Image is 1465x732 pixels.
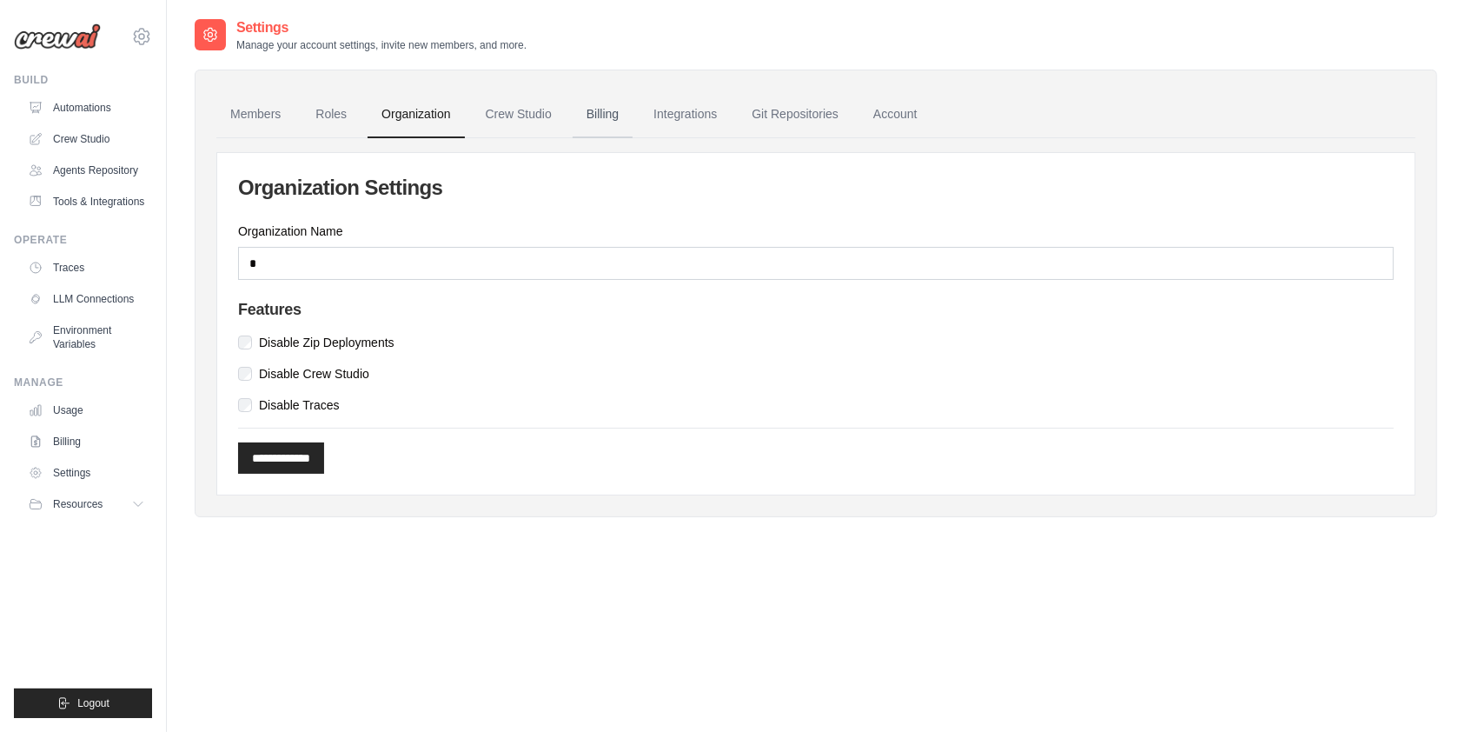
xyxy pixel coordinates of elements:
h2: Organization Settings [238,174,1394,202]
div: Build [14,73,152,87]
a: Billing [21,428,152,456]
a: Crew Studio [472,91,566,138]
a: Crew Studio [21,125,152,153]
a: LLM Connections [21,285,152,313]
a: Usage [21,396,152,424]
label: Disable Zip Deployments [259,334,394,351]
button: Logout [14,689,152,718]
a: Tools & Integrations [21,188,152,216]
a: Settings [21,459,152,487]
a: Members [216,91,295,138]
div: Manage [14,376,152,389]
a: Integrations [640,91,731,138]
a: Automations [21,94,152,122]
div: Operate [14,233,152,247]
label: Disable Crew Studio [259,365,369,383]
a: Organization [368,91,464,138]
a: Git Repositories [738,91,852,138]
a: Environment Variables [21,316,152,358]
span: Resources [53,497,103,511]
a: Billing [573,91,633,138]
button: Resources [21,490,152,518]
img: Logo [14,23,101,50]
a: Account [859,91,931,138]
span: Logout [77,696,109,710]
h4: Features [238,301,1394,320]
label: Disable Traces [259,396,340,414]
h2: Settings [236,17,527,38]
p: Manage your account settings, invite new members, and more. [236,38,527,52]
label: Organization Name [238,223,1394,240]
a: Agents Repository [21,156,152,184]
a: Roles [302,91,361,138]
a: Traces [21,254,152,282]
